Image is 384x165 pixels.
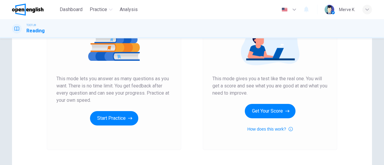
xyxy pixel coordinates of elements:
div: Merve K. [339,6,355,13]
span: Practice [90,6,107,13]
a: OpenEnglish logo [12,4,57,16]
h1: Reading [26,27,45,34]
button: Start Practice [90,111,138,125]
span: This mode gives you a test like the real one. You will get a score and see what you are good at a... [212,75,328,97]
img: Profile picture [325,5,334,14]
button: Get Your Score [245,104,295,118]
button: Practice [87,4,115,15]
button: Dashboard [57,4,85,15]
span: Analysis [120,6,138,13]
img: OpenEnglish logo [12,4,43,16]
span: Dashboard [60,6,82,13]
button: How does this work? [247,125,292,133]
span: This mode lets you answer as many questions as you want. There is no time limit. You get feedback... [56,75,172,104]
span: TOEFL® [26,23,36,27]
button: Analysis [117,4,140,15]
img: en [281,7,288,12]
